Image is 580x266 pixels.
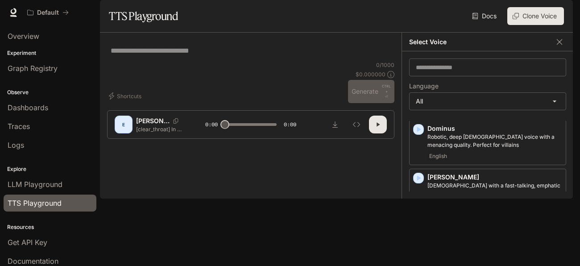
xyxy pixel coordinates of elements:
[326,116,344,133] button: Download audio
[470,7,500,25] a: Docs
[356,71,385,78] p: $ 0.000000
[409,83,439,89] p: Language
[136,116,170,125] p: [PERSON_NAME]
[427,124,562,133] p: Dominus
[427,151,449,162] span: English
[427,133,562,149] p: Robotic, deep male voice with a menacing quality. Perfect for villains
[427,182,562,198] p: Male with a fast-talking, emphatic and streetwise tone
[205,120,218,129] span: 0:00
[136,125,184,133] p: [clear_throat] In a realm where magic flows like rivers and dragons soar through crimson skies, a...
[37,9,59,17] p: Default
[376,61,394,69] p: 0 / 1000
[348,116,365,133] button: Inspect
[116,117,131,132] div: E
[107,89,145,103] button: Shortcuts
[507,7,564,25] button: Clone Voice
[109,7,178,25] h1: TTS Playground
[284,120,296,129] span: 0:09
[23,4,73,21] button: All workspaces
[170,118,182,124] button: Copy Voice ID
[410,93,566,110] div: All
[427,173,562,182] p: [PERSON_NAME]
